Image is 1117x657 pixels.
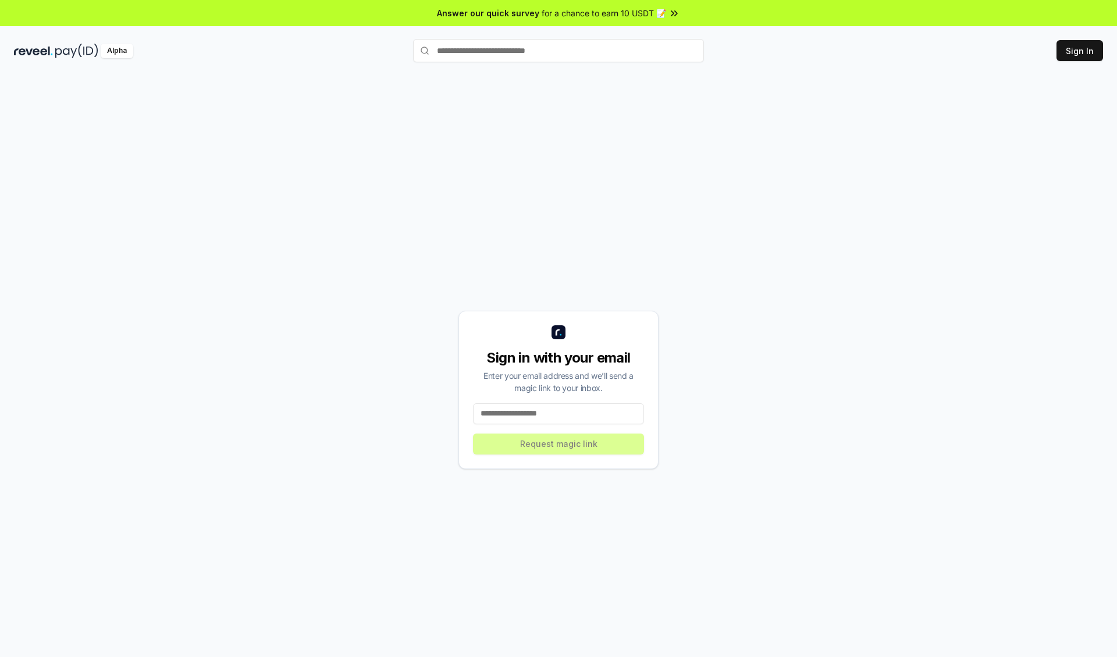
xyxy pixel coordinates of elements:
span: for a chance to earn 10 USDT 📝 [542,7,666,19]
img: pay_id [55,44,98,58]
button: Sign In [1056,40,1103,61]
span: Answer our quick survey [437,7,539,19]
div: Sign in with your email [473,349,644,367]
div: Enter your email address and we’ll send a magic link to your inbox. [473,370,644,394]
img: reveel_dark [14,44,53,58]
div: Alpha [101,44,133,58]
img: logo_small [552,325,565,339]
